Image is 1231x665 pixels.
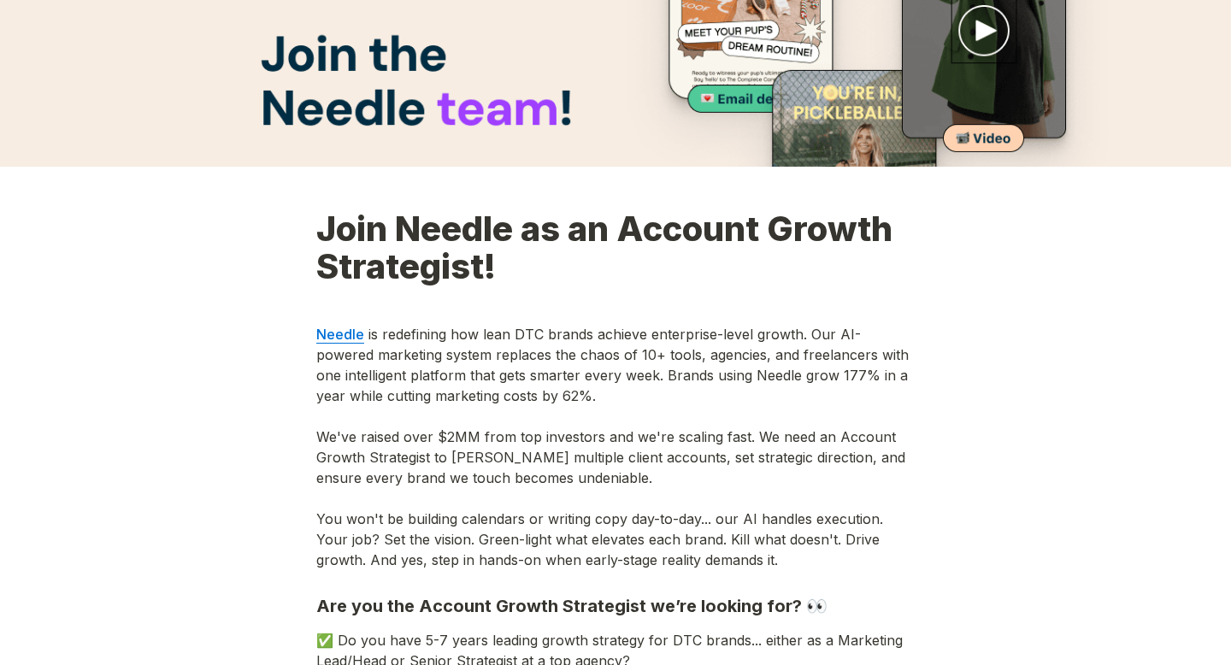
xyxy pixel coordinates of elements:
[316,509,915,570] p: You won't be building calendars or writing copy day-to-day... our AI handles execution. Your job?...
[316,210,915,320] h1: Join Needle as an Account Growth Strategist!
[316,326,364,344] a: Needle
[316,427,915,488] p: We've raised over $2MM from top investors and we're scaling fast. We need an Account Growth Strat...
[316,596,828,616] span: Are you the Account Growth Strategist we’re looking for? 👀
[316,324,915,406] p: is redefining how lean DTC brands achieve enterprise-level growth. Our AI-powered marketing syste...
